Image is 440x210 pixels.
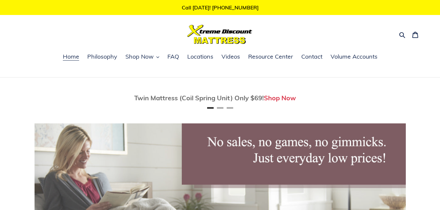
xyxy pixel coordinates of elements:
span: Contact [301,53,322,61]
a: Contact [298,52,326,62]
span: Volume Accounts [331,53,377,61]
span: Videos [221,53,240,61]
a: Volume Accounts [327,52,381,62]
a: FAQ [164,52,182,62]
img: Xtreme Discount Mattress [187,25,252,44]
a: Home [60,52,82,62]
span: Resource Center [248,53,293,61]
a: Locations [184,52,217,62]
button: Page 2 [217,107,223,109]
span: Twin Mattress (Coil Spring Unit) Only $69! [134,94,264,102]
a: Shop Now [264,94,296,102]
button: Page 1 [207,107,214,109]
span: Locations [187,53,213,61]
button: Page 3 [227,107,233,109]
a: Videos [218,52,243,62]
span: Home [63,53,79,61]
span: Philosophy [87,53,117,61]
span: Shop Now [125,53,154,61]
span: FAQ [167,53,179,61]
a: Resource Center [245,52,296,62]
a: Philosophy [84,52,121,62]
button: Shop Now [122,52,163,62]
